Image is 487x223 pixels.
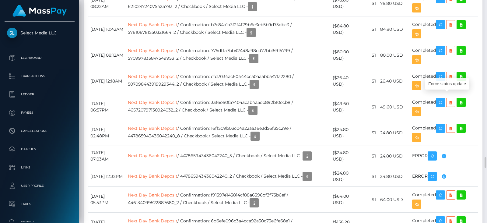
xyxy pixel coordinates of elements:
td: / 447865943436042240_2 / Checkbook / Select Media LLC - [126,166,331,187]
td: 26.40 USD [378,68,410,94]
td: [DATE] 08:12AM [88,42,126,68]
td: [DATE] 12:32PM [88,166,126,187]
td: [DATE] 12:18AM [88,68,126,94]
td: ($64.00 USD) [331,187,363,213]
td: ($26.40 USD) [331,68,363,94]
a: Links [5,160,75,175]
td: $1 [363,120,378,146]
td: / Confirmation: 775df1a7bb42448a98cd77bbf5915799 / 570997833847549953_2 / Checkbook / Select Medi... [126,42,331,68]
td: 84.80 USD [378,16,410,42]
a: Next Day Bank Deposit [128,153,177,158]
td: 80.00 USD [378,42,410,68]
p: Ledger [7,90,72,99]
td: ($24.80 USD) [331,146,363,166]
td: [DATE] 07:03AM [88,146,126,166]
td: 24.80 USD [378,120,410,146]
p: Payees [7,108,72,117]
td: / Confirmation: b7c84a1a3f2f4f79b6e3eb5b9d75dbc3 / 576106781550321664_2 / Checkbook / Select Medi... [126,16,331,42]
td: / Confirmation: 33f6e60f574043cab4a5eb892b10ecb8 / 465720797130924032_2 / Checkbook / Select Medi... [126,94,331,120]
td: Completed [410,94,478,120]
img: MassPay Logo [12,5,67,17]
a: Transactions [5,69,75,84]
td: ($49.60 USD) [331,94,363,120]
td: [DATE] 02:48PM [88,120,126,146]
img: Select Media LLC [7,28,17,38]
a: Taxes [5,196,75,212]
td: ($24.80 USD) [331,120,363,146]
td: Completed [410,120,478,146]
a: Cancellations [5,123,75,139]
td: / 447865943436042240_5 / Checkbook / Select Media LLC - [126,146,331,166]
td: $1 [363,187,378,213]
td: Completed [410,187,478,213]
p: Taxes [7,200,72,209]
td: $1 [363,146,378,166]
td: 24.80 USD [378,146,410,166]
p: Links [7,163,72,172]
td: ($80.00 USD) [331,42,363,68]
td: $1 [363,166,378,187]
a: Ledger [5,87,75,102]
td: ($24.80 USD) [331,166,363,187]
span: Select Media LLC [5,30,75,36]
a: User Profile [5,178,75,193]
p: Batches [7,145,72,154]
td: / Confirmation: 16ff509b03c04a22aa36e3d56f35c29e / 447865943436042240_8 / Checkbook / Select Medi... [126,120,331,146]
a: Payees [5,105,75,120]
a: Next Day Bank Deposit [128,74,177,79]
p: Transactions [7,72,72,81]
a: Next Day Bank Deposit [128,192,177,198]
td: / Confirmation: efd7034ac60444cca0aaabba47fa2280 / 507098443919929344_2 / Checkbook / Select Medi... [126,68,331,94]
td: / Confirmation: f91397e143814cf88a6396df3f73b6ef / 446134099522887680_2 / Checkbook / Select Medi... [126,187,331,213]
td: ERROR [410,166,478,187]
a: Next Day Bank Deposit [128,22,177,27]
td: $1 [363,42,378,68]
a: Next Day Bank Deposit [128,48,177,53]
a: Next Day Bank Deposit [128,100,177,105]
td: Completed [410,68,478,94]
td: ERROR [410,146,478,166]
td: ($84.80 USD) [331,16,363,42]
p: Dashboard [7,53,72,62]
td: Completed [410,16,478,42]
a: Next Day Bank Deposit [128,173,177,179]
td: Completed [410,42,478,68]
td: 49.60 USD [378,94,410,120]
td: $1 [363,94,378,120]
td: [DATE] 10:42AM [88,16,126,42]
td: [DATE] 05:53PM [88,187,126,213]
td: $1 [363,16,378,42]
div: Force status update [425,78,469,90]
p: Cancellations [7,126,72,136]
td: $1 [363,68,378,94]
a: Next Day Bank Deposit [128,126,177,131]
a: Dashboard [5,50,75,65]
td: 24.80 USD [378,166,410,187]
a: Batches [5,142,75,157]
td: [DATE] 06:57PM [88,94,126,120]
p: User Profile [7,181,72,190]
td: 64.00 USD [378,187,410,213]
